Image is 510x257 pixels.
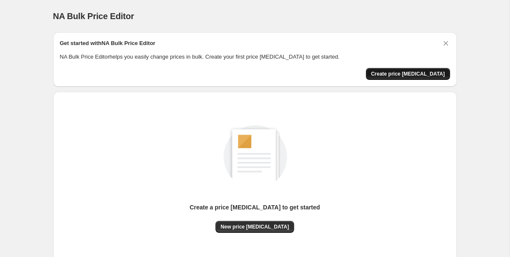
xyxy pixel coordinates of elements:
p: Create a price [MEDICAL_DATA] to get started [190,203,320,212]
span: NA Bulk Price Editor [53,11,134,21]
span: Create price [MEDICAL_DATA] [371,71,445,77]
button: New price [MEDICAL_DATA] [215,221,294,233]
button: Create price change job [366,68,450,80]
span: New price [MEDICAL_DATA] [221,223,289,230]
button: Dismiss card [442,39,450,48]
p: NA Bulk Price Editor helps you easily change prices in bulk. Create your first price [MEDICAL_DAT... [60,53,450,61]
h2: Get started with NA Bulk Price Editor [60,39,156,48]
